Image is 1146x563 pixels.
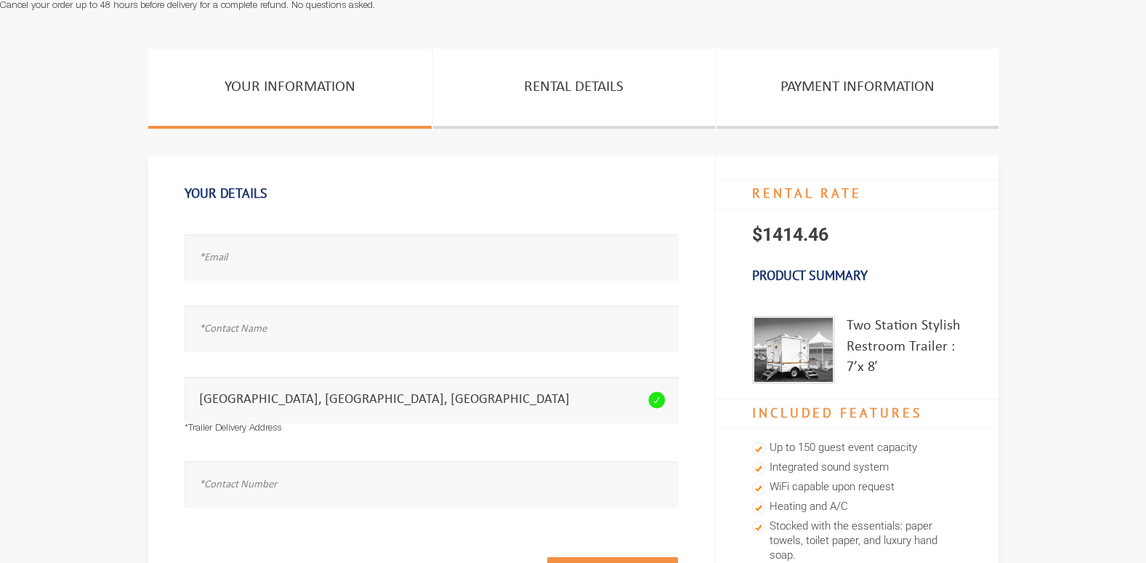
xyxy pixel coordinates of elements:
li: Up to 150 guest event capacity [752,439,962,458]
li: Heating and A/C [752,498,962,517]
h1: Your Details [185,178,678,209]
div: *Trailer Delivery Address [185,423,678,436]
li: Integrated sound system [752,458,962,478]
h4: Included Features [716,399,998,429]
input: *Contact Number [185,461,678,507]
a: PAYMENT INFORMATION [717,49,998,129]
p: $1414.46 [716,209,998,260]
h4: RENTAL RATE [716,179,998,209]
a: Your Information [148,49,432,129]
div: Two Station Stylish Restroom Trailer : 7’x 8′ [847,316,962,384]
input: *Contact Name [185,306,678,351]
li: WiFi capable upon request [752,478,962,498]
input: *Trailer Delivery Address [185,377,678,423]
input: *Email [185,234,678,280]
h3: Product Summary [716,260,998,291]
a: Rental Details [433,49,715,129]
